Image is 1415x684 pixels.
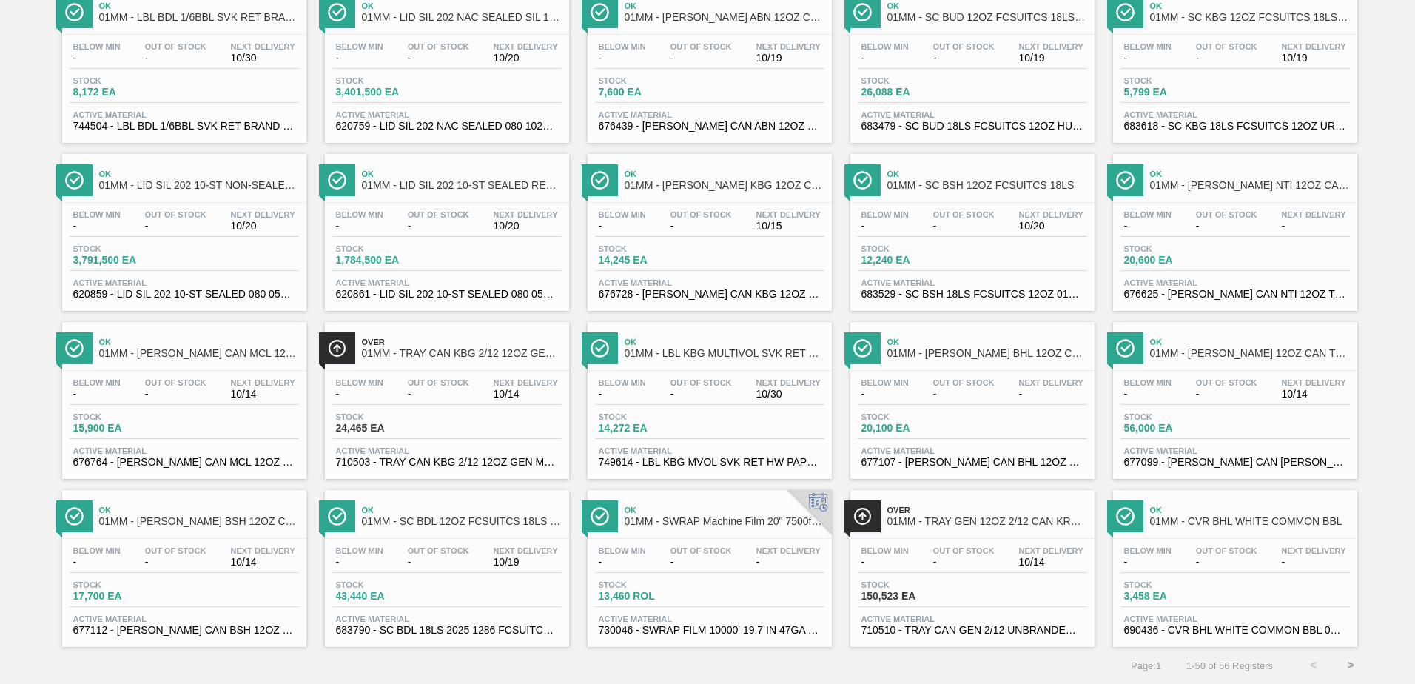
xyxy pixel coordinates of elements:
span: 683790 - SC BDL 18LS 2025 1286 FCSUITCS 12OZ 1286 [336,625,558,636]
span: - [408,557,469,568]
span: Stock [861,580,965,589]
span: - [599,221,646,232]
img: Ícone [1116,339,1135,358]
span: Out Of Stock [1196,378,1257,387]
span: Out Of Stock [933,378,995,387]
span: 10/14 [231,557,295,568]
a: ÍconeOk01MM - [PERSON_NAME] BSH 12OZ CAN TWNSTK 30/12 CANBelow Min-Out Of Stock-Next Delivery10/1... [51,479,314,647]
span: - [408,53,469,64]
span: 14,245 EA [599,255,702,266]
span: - [599,53,646,64]
span: Active Material [336,278,558,287]
span: 683618 - SC KBG 18LS FCSUITCS 12OZ URL AND QR COD [1124,121,1346,132]
span: Active Material [599,278,821,287]
img: Ícone [328,507,346,526]
span: Ok [887,338,1087,346]
span: Stock [599,580,702,589]
span: Below Min [73,378,121,387]
span: - [408,221,469,232]
span: - [933,221,995,232]
span: Next Delivery [1282,378,1346,387]
span: Below Min [1124,378,1172,387]
img: Ícone [853,339,872,358]
span: Active Material [861,110,1083,119]
span: 01MM - LBL KBG MULTIVOL SVK RET HW PPS #3 [625,348,824,359]
span: Ok [99,338,299,346]
span: 10/14 [1019,557,1083,568]
span: 01MM - SC BUD 12OZ FCSUITCS 18LS AQUEOUS COATING [887,12,1087,23]
span: Below Min [599,546,646,555]
span: 676439 - CARR CAN ABN 12OZ TWNSTK 30/12 CAN 0822 [599,121,821,132]
span: - [670,389,732,400]
span: Next Delivery [231,378,295,387]
span: - [336,53,383,64]
span: 01MM - TRAY GEN 12OZ 2/12 CAN KRFT 1023-N [887,516,1087,527]
span: Ok [362,506,562,514]
span: Stock [336,580,440,589]
span: 677107 - CARR CAN BHL 12OZ TWNSTK 30/12 CAN 0724 [861,457,1083,468]
span: - [1196,221,1257,232]
a: ÍconeOk01MM - SWRAP Machine Film 20" 7500ft 63 GaugeBelow Min-Out Of Stock-Next Delivery-Stock13,... [577,479,839,647]
img: Ícone [1116,3,1135,21]
span: Out Of Stock [408,210,469,219]
span: 676764 - CARR CAN MCL 12OZ TWNSTK 30/12 CAN 0723 [73,457,295,468]
span: Stock [599,76,702,85]
span: - [861,221,909,232]
span: Out Of Stock [145,42,206,51]
span: Active Material [73,446,295,455]
span: 01MM - CARR ABN 12OZ CAN TWNSTK 30/12 CAN AQUEOUS [625,12,824,23]
span: Next Delivery [494,42,558,51]
span: Active Material [861,446,1083,455]
img: Ícone [853,507,872,526]
span: 150,523 EA [861,591,965,602]
span: 10/19 [1019,53,1083,64]
span: Stock [73,76,177,85]
span: Below Min [599,42,646,51]
img: Ícone [65,507,84,526]
span: 01MM - LID SIL 202 10-ST NON-SEALED 088 0824 SI [99,180,299,191]
span: Active Material [336,446,558,455]
span: - [1019,389,1083,400]
span: 10/14 [231,389,295,400]
span: 677112 - CARR CAN BSH 12OZ TWNSTK 30/12 CAN 0724 [73,625,295,636]
span: - [599,557,646,568]
span: Next Delivery [756,546,821,555]
span: Ok [362,170,562,178]
span: 01MM - CARR BHL 12OZ CAN TWNSTK 30/12 CAN AQUEOUS [887,348,1087,359]
span: - [933,389,995,400]
span: 1 - 50 of 56 Registers [1183,660,1273,671]
span: - [756,557,821,568]
span: 620861 - LID SIL 202 10-ST SEALED 080 0523 RED DI [336,289,558,300]
span: Out Of Stock [670,42,732,51]
span: Next Delivery [231,42,295,51]
span: 676728 - CARR CAN KBG 12OZ CAN PK 12/12 CAN 0723 [599,289,821,300]
span: Active Material [599,614,821,623]
span: 10/15 [756,221,821,232]
span: Out Of Stock [408,42,469,51]
span: Below Min [336,210,383,219]
span: 01MM - CVR BHL WHITE COMMON BBL [1150,516,1350,527]
img: Ícone [591,339,609,358]
span: - [73,53,121,64]
span: Next Delivery [494,210,558,219]
span: 10/30 [756,389,821,400]
span: Ok [887,1,1087,10]
span: - [1282,557,1346,568]
span: Stock [599,244,702,253]
span: Out Of Stock [145,378,206,387]
span: 01MM - LBL BDL 1/6BBL SVK RET BRAND PPS #4 [99,12,299,23]
span: 1,784,500 EA [336,255,440,266]
a: ÍconeOk01MM - LID SIL 202 10-ST NON-SEALED 088 0824 SIBelow Min-Out Of Stock-Next Delivery10/20St... [51,143,314,311]
button: < [1295,647,1332,684]
span: Next Delivery [494,546,558,555]
span: Below Min [73,546,121,555]
a: ÍconeOk01MM - LBL KBG MULTIVOL SVK RET HW PPS #3Below Min-Out Of Stock-Next Delivery10/30Stock14,... [577,311,839,479]
span: 10/20 [494,53,558,64]
span: 01MM - CARR BSH 12OZ CAN TWNSTK 30/12 CAN [99,516,299,527]
span: Below Min [861,42,909,51]
span: Ok [887,170,1087,178]
span: Stock [1124,412,1228,421]
span: - [670,221,732,232]
span: 730046 - SWRAP FILM 10000' 19.7 IN 47GA MACH NO S [599,625,821,636]
span: - [670,557,732,568]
